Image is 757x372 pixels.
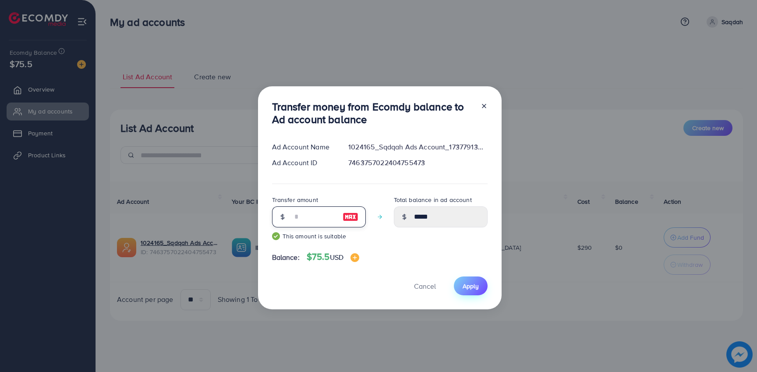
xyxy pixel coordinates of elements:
small: This amount is suitable [272,232,366,241]
div: Ad Account ID [265,158,342,168]
label: Total balance in ad account [394,195,472,204]
button: Apply [454,276,488,295]
label: Transfer amount [272,195,318,204]
span: USD [330,252,343,262]
h4: $75.5 [307,252,359,262]
span: Balance: [272,252,300,262]
div: 7463757022404755473 [341,158,494,168]
span: Apply [463,282,479,291]
img: guide [272,232,280,240]
button: Cancel [403,276,447,295]
h3: Transfer money from Ecomdy balance to Ad account balance [272,100,474,126]
div: 1024165_Sqdqah Ads Account_1737791359542 [341,142,494,152]
img: image [350,253,359,262]
span: Cancel [414,281,436,291]
img: image [343,212,358,222]
div: Ad Account Name [265,142,342,152]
